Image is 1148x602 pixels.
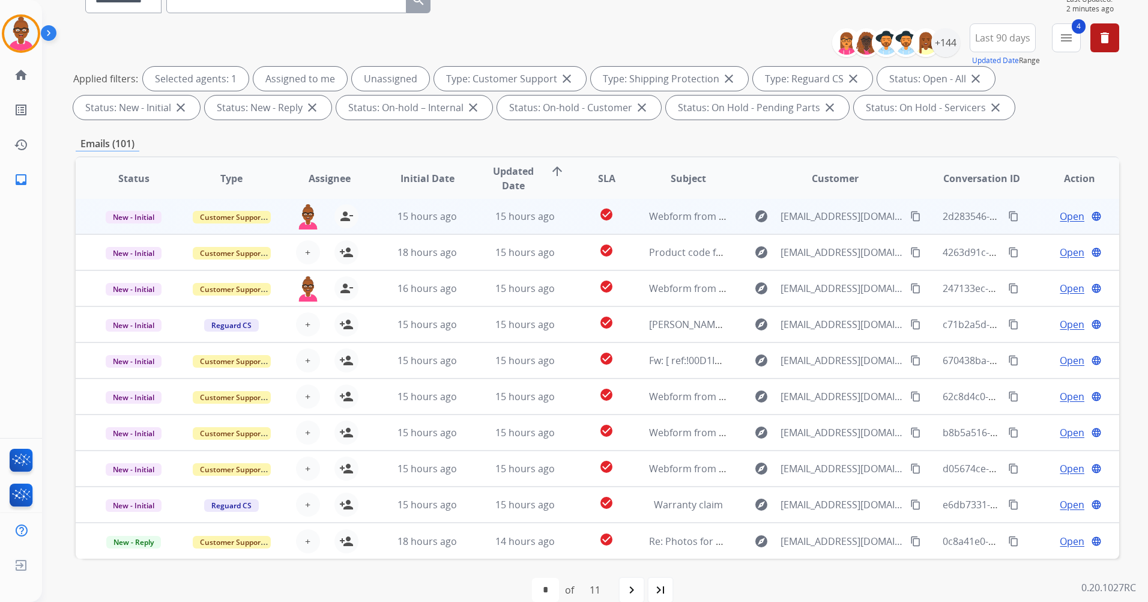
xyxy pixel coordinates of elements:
[1091,536,1102,547] mat-icon: language
[1059,31,1074,45] mat-icon: menu
[296,529,320,553] button: +
[339,425,354,440] mat-icon: person_add
[1091,247,1102,258] mat-icon: language
[296,276,320,302] img: agent-avatar
[1091,355,1102,366] mat-icon: language
[339,353,354,368] mat-icon: person_add
[599,207,614,222] mat-icon: check_circle
[193,355,271,368] span: Customer Support
[599,388,614,402] mat-icon: check_circle
[1008,427,1019,438] mat-icon: content_copy
[754,461,769,476] mat-icon: explore
[910,391,921,402] mat-icon: content_copy
[397,390,457,403] span: 15 hours ago
[877,67,995,91] div: Status: Open - All
[781,317,904,332] span: [EMAIL_ADDRESS][DOMAIN_NAME]
[781,461,904,476] span: [EMAIL_ADDRESS][DOMAIN_NAME]
[1091,463,1102,474] mat-icon: language
[193,463,271,476] span: Customer Support
[193,283,271,296] span: Customer Support
[174,100,188,115] mat-icon: close
[296,457,320,481] button: +
[666,96,849,120] div: Status: On Hold - Pending Parts
[1060,317,1084,332] span: Open
[1072,19,1086,34] span: 4
[495,462,555,475] span: 15 hours ago
[1060,534,1084,549] span: Open
[1060,497,1084,512] span: Open
[910,211,921,222] mat-icon: content_copy
[14,172,28,187] mat-icon: inbox
[550,164,564,178] mat-icon: arrow_upward
[943,535,1126,548] span: 0c8a41e0-e783-465b-b752-afce900d2324
[193,247,271,260] span: Customer Support
[76,136,139,151] p: Emails (101)
[106,536,161,549] span: New - Reply
[972,55,1040,65] span: Range
[943,426,1125,439] span: b8b5a516-6219-429c-938c-937db7fcc345
[193,391,271,404] span: Customer Support
[106,283,162,296] span: New - Initial
[1008,536,1019,547] mat-icon: content_copy
[722,71,736,86] mat-icon: close
[305,317,310,332] span: +
[649,354,831,367] span: Fw: [ ref:!00D1I02L1Qo.!500Uj0lHu2k:ref ]
[339,281,354,296] mat-icon: person_remove
[397,535,457,548] span: 18 hours ago
[466,100,480,115] mat-icon: close
[305,461,310,476] span: +
[106,391,162,404] span: New - Initial
[931,28,960,57] div: +144
[1060,353,1084,368] span: Open
[497,96,661,120] div: Status: On-hold - Customer
[495,246,555,259] span: 15 hours ago
[1066,4,1119,14] span: 2 minutes ago
[671,171,706,186] span: Subject
[754,534,769,549] mat-icon: explore
[397,354,457,367] span: 15 hours ago
[943,318,1122,331] span: c71b2a5d-4e69-4243-ad07-5e92df8fdc1f
[599,424,614,438] mat-icon: check_circle
[1060,389,1084,404] span: Open
[1081,580,1136,595] p: 0.20.1027RC
[649,462,921,475] span: Webform from [EMAIL_ADDRESS][DOMAIN_NAME] on [DATE]
[296,204,320,230] img: agent-avatar
[943,210,1122,223] span: 2d283546-6997-4fc6-b756-e34f5885c61c
[14,68,28,82] mat-icon: home
[754,353,769,368] mat-icon: explore
[339,245,354,260] mat-icon: person_add
[339,317,354,332] mat-icon: person_add
[754,209,769,223] mat-icon: explore
[781,425,904,440] span: [EMAIL_ADDRESS][DOMAIN_NAME]
[397,210,457,223] span: 15 hours ago
[1021,157,1119,199] th: Action
[754,425,769,440] mat-icon: explore
[649,535,806,548] span: Re: Photos for Couch/Chaise Claim
[296,348,320,372] button: +
[400,171,455,186] span: Initial Date
[397,318,457,331] span: 15 hours ago
[560,71,574,86] mat-icon: close
[649,246,829,259] span: Product code for [PERSON_NAME] claim
[1091,427,1102,438] mat-icon: language
[309,171,351,186] span: Assignee
[1008,355,1019,366] mat-icon: content_copy
[339,209,354,223] mat-icon: person_remove
[305,425,310,440] span: +
[753,67,872,91] div: Type: Reguard CS
[635,100,649,115] mat-icon: close
[143,67,249,91] div: Selected agents: 1
[204,319,259,332] span: Reguard CS
[106,247,162,260] span: New - Initial
[339,461,354,476] mat-icon: person_add
[1008,319,1019,330] mat-icon: content_copy
[495,210,555,223] span: 15 hours ago
[73,71,138,86] p: Applied filters:
[106,499,162,512] span: New - Initial
[910,427,921,438] mat-icon: content_copy
[624,583,639,597] mat-icon: navigate_next
[910,319,921,330] mat-icon: content_copy
[910,463,921,474] mat-icon: content_copy
[106,427,162,440] span: New - Initial
[305,497,310,512] span: +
